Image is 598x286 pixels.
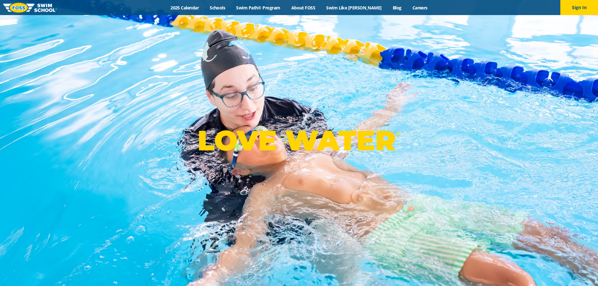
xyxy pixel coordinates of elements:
[387,5,407,11] a: Blog
[197,124,401,157] p: LOVE WATER
[3,3,57,13] img: FOSS Swim School Logo
[204,5,231,11] a: Schools
[396,130,401,138] sup: ®
[321,5,387,11] a: Swim Like [PERSON_NAME]
[231,5,286,11] a: Swim Path® Program
[165,5,204,11] a: 2025 Calendar
[286,5,321,11] a: About FOSS
[407,5,433,11] a: Careers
